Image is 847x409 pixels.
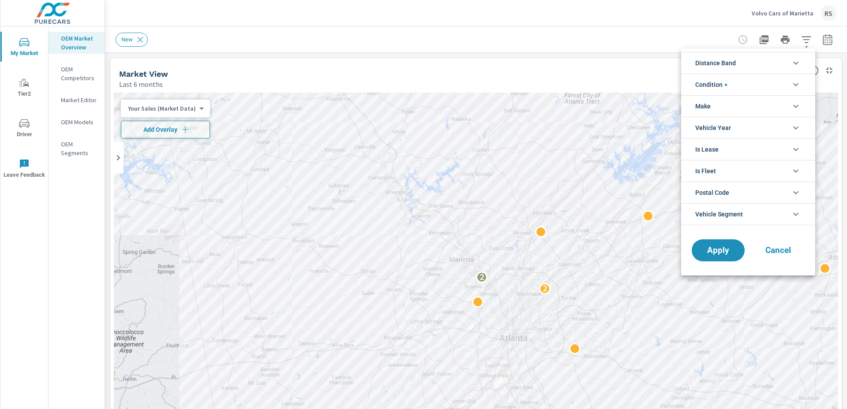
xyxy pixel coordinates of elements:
span: Make [695,96,711,117]
span: Is Fleet [695,160,716,182]
span: Vehicle Segment [695,204,743,225]
span: Is Lease [695,139,719,160]
button: Cancel [752,239,805,261]
ul: filter options [681,48,815,229]
span: Cancel [761,246,796,254]
span: Distance Band [695,52,736,74]
button: Apply [692,239,745,261]
span: Vehicle Year [695,117,731,138]
span: Postal Code [695,182,729,203]
span: Apply [701,246,736,254]
span: Condition [695,74,727,95]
